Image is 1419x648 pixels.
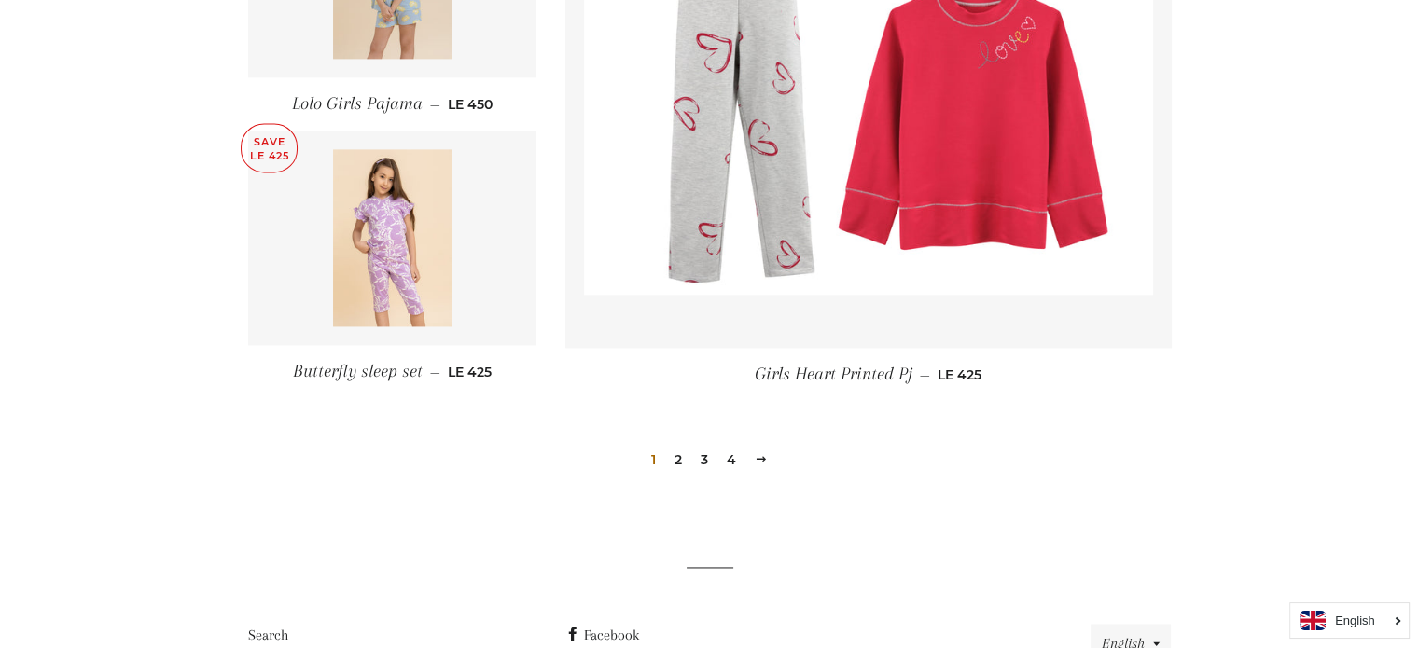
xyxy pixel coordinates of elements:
span: — [430,364,440,380]
span: Lolo Girls Pajama [292,93,423,114]
span: Girls Heart Printed Pj [755,364,912,384]
span: 1 [644,446,663,474]
p: Save LE 425 [242,124,297,172]
a: English [1300,611,1399,630]
a: 4 [719,446,744,474]
a: 2 [667,446,689,474]
span: LE 425 [448,364,492,380]
a: 3 [693,446,716,474]
span: Butterfly sleep set [293,361,423,381]
i: English [1335,614,1375,627]
a: Lolo Girls Pajama — LE 450 [248,77,537,131]
span: — [430,96,440,113]
a: Butterfly sleep set — LE 425 [248,345,537,398]
span: — [920,366,930,383]
a: Search [248,627,288,643]
a: Girls Heart Printed Pj — LE 425 [565,348,1172,401]
span: LE 450 [448,96,493,113]
a: Facebook [564,627,638,643]
span: LE 425 [938,366,981,383]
